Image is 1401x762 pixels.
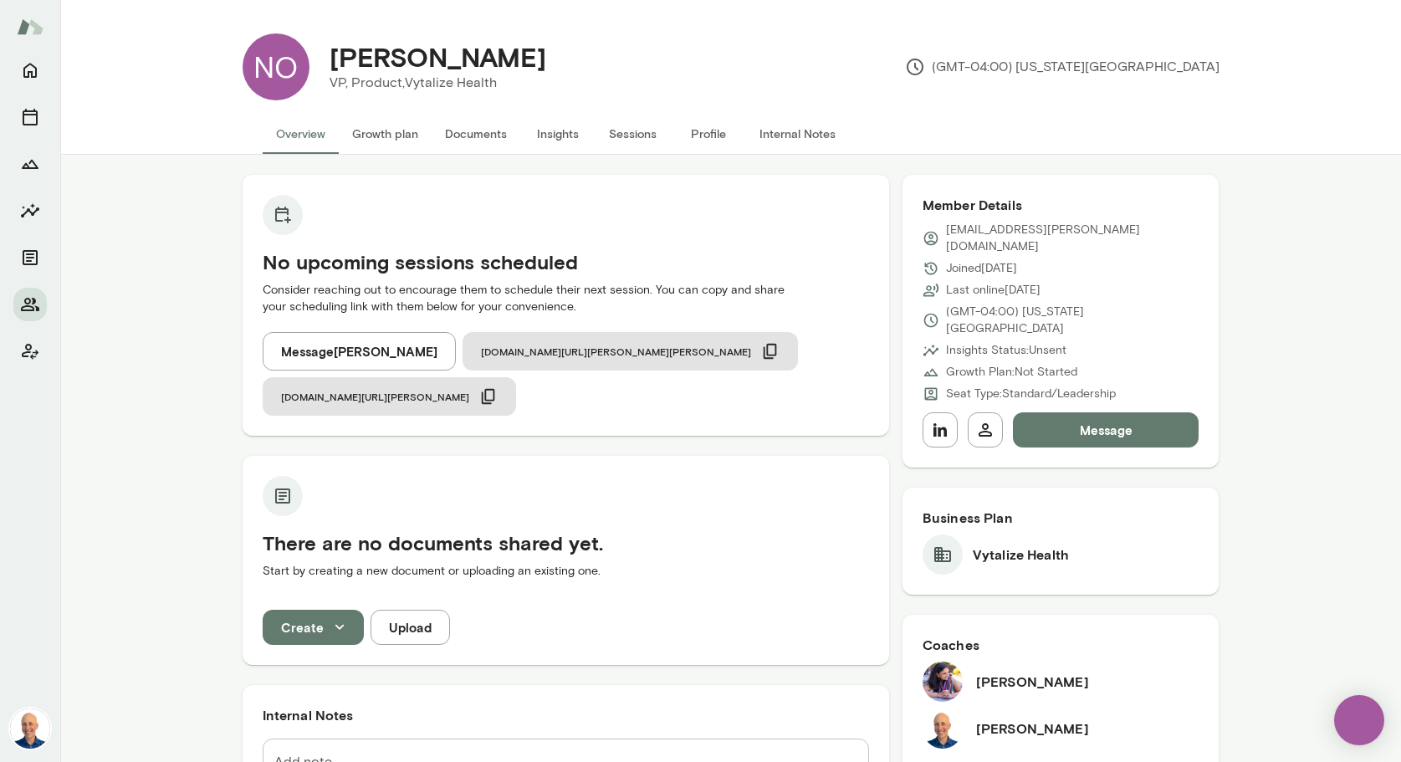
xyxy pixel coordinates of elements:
button: Overview [263,114,339,154]
button: Create [263,610,364,645]
h4: [PERSON_NAME] [330,41,546,73]
h5: No upcoming sessions scheduled [263,248,869,275]
button: [DOMAIN_NAME][URL][PERSON_NAME] [263,377,516,416]
p: Last online [DATE] [946,282,1041,299]
h6: Business Plan [923,508,1199,528]
button: Message [1013,412,1199,447]
button: Client app [13,335,47,368]
h6: [PERSON_NAME] [976,719,1089,739]
p: Joined [DATE] [946,260,1017,277]
button: Sessions [596,114,671,154]
p: Insights Status: Unsent [946,342,1066,359]
h6: [PERSON_NAME] [976,672,1089,692]
button: Growth Plan [13,147,47,181]
button: Message[PERSON_NAME] [263,332,456,371]
p: VP, Product, Vytalize Health [330,73,546,93]
h5: There are no documents shared yet. [263,529,869,556]
button: Profile [671,114,746,154]
button: Members [13,288,47,321]
p: Consider reaching out to encourage them to schedule their next session. You can copy and share yo... [263,282,869,315]
button: Documents [432,114,520,154]
span: [DOMAIN_NAME][URL][PERSON_NAME][PERSON_NAME] [481,345,751,358]
p: (GMT-04:00) [US_STATE][GEOGRAPHIC_DATA] [905,57,1219,77]
button: Insights [13,194,47,228]
img: Mark Lazen [923,708,963,749]
h6: Coaches [923,635,1199,655]
span: [DOMAIN_NAME][URL][PERSON_NAME] [281,390,469,403]
p: Start by creating a new document or uploading an existing one. [263,563,869,580]
p: [EMAIL_ADDRESS][PERSON_NAME][DOMAIN_NAME] [946,222,1199,255]
button: Internal Notes [746,114,849,154]
img: Aradhana Goel [923,662,963,702]
img: Mento [17,11,43,43]
button: Upload [371,610,450,645]
button: Documents [13,241,47,274]
button: [DOMAIN_NAME][URL][PERSON_NAME][PERSON_NAME] [463,332,798,371]
p: Growth Plan: Not Started [946,364,1077,381]
img: Mark Lazen [10,708,50,749]
button: Insights [520,114,596,154]
p: (GMT-04:00) [US_STATE][GEOGRAPHIC_DATA] [946,304,1199,337]
button: Growth plan [339,114,432,154]
p: Seat Type: Standard/Leadership [946,386,1116,402]
button: Home [13,54,47,87]
h6: Vytalize Health [973,545,1069,565]
h6: Member Details [923,195,1199,215]
div: NO [243,33,309,100]
h6: Internal Notes [263,705,869,725]
button: Sessions [13,100,47,134]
